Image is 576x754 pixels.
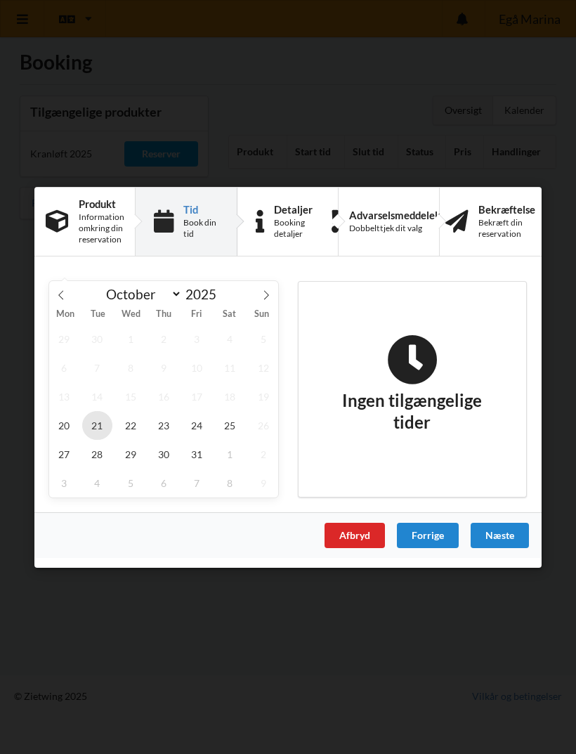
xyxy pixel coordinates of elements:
span: October 3, 2025 [182,324,211,353]
span: Mon [49,310,82,319]
span: October 29, 2025 [116,439,145,468]
span: October 15, 2025 [116,382,145,410]
div: Dobbelttjek dit valg [349,223,447,234]
span: October 6, 2025 [49,353,79,382]
span: October 2, 2025 [149,324,178,353]
span: November 8, 2025 [215,468,244,497]
span: November 6, 2025 [149,468,178,497]
h2: Ingen tilgængelige tider [323,334,502,434]
span: November 3, 2025 [49,468,79,497]
div: Afbryd [325,522,385,547]
span: October 14, 2025 [82,382,112,410]
span: September 29, 2025 [49,324,79,353]
span: October 4, 2025 [215,324,244,353]
span: Sat [213,310,246,319]
span: November 4, 2025 [82,468,112,497]
span: October 30, 2025 [149,439,178,468]
span: October 12, 2025 [249,353,278,382]
div: Book din tid [184,217,218,240]
div: Booking detaljer [274,217,320,240]
span: October 22, 2025 [116,410,145,439]
span: Wed [114,310,148,319]
span: October 20, 2025 [49,410,79,439]
span: November 5, 2025 [116,468,145,497]
span: Sun [245,310,278,319]
span: October 19, 2025 [249,382,278,410]
span: October 26, 2025 [249,410,278,439]
div: Advarselsmeddelelse [349,209,447,220]
span: November 1, 2025 [215,439,244,468]
span: October 5, 2025 [249,324,278,353]
span: October 1, 2025 [116,324,145,353]
div: Næste [471,522,529,547]
span: October 28, 2025 [82,439,112,468]
span: October 16, 2025 [149,382,178,410]
span: October 8, 2025 [116,353,145,382]
span: November 2, 2025 [249,439,278,468]
span: October 18, 2025 [215,382,244,410]
select: Month [99,285,182,303]
span: Fri [180,310,213,319]
span: October 11, 2025 [215,353,244,382]
span: September 30, 2025 [82,324,112,353]
span: October 9, 2025 [149,353,178,382]
span: October 10, 2025 [182,353,211,382]
div: Information omkring din reservation [79,212,124,245]
span: November 9, 2025 [249,468,278,497]
span: October 25, 2025 [215,410,244,439]
div: Tid [184,203,218,214]
span: Thu [148,310,181,319]
span: October 23, 2025 [149,410,178,439]
div: Bekræftelse [479,203,536,214]
div: Bekræft din reservation [479,217,536,240]
div: Detaljer [274,203,320,214]
span: October 7, 2025 [82,353,112,382]
span: October 24, 2025 [182,410,211,439]
span: October 27, 2025 [49,439,79,468]
div: Produkt [79,197,124,209]
input: Year [182,286,228,302]
span: November 7, 2025 [182,468,211,497]
span: Tue [82,310,115,319]
span: October 13, 2025 [49,382,79,410]
span: October 17, 2025 [182,382,211,410]
span: October 31, 2025 [182,439,211,468]
span: October 21, 2025 [82,410,112,439]
div: Forrige [397,522,459,547]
